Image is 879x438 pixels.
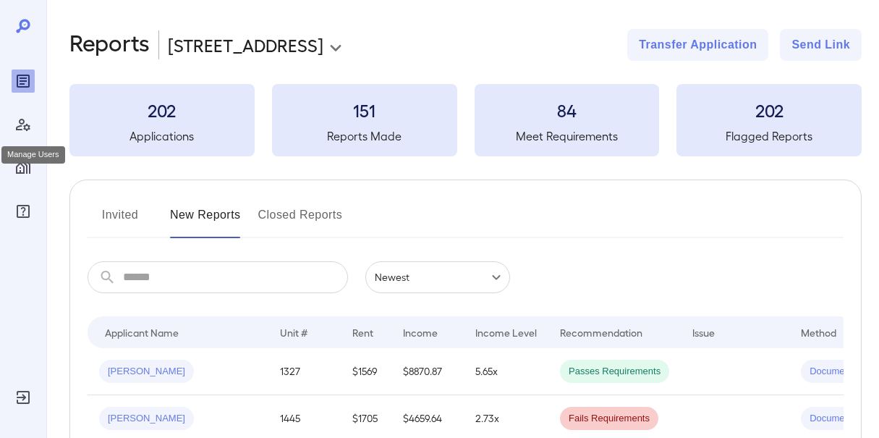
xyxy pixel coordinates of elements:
[69,98,255,122] h3: 202
[560,324,642,341] div: Recommendation
[403,324,438,341] div: Income
[88,203,153,238] button: Invited
[12,200,35,223] div: FAQ
[560,365,669,379] span: Passes Requirements
[99,365,194,379] span: [PERSON_NAME]
[780,29,862,61] button: Send Link
[692,324,715,341] div: Issue
[676,98,862,122] h3: 202
[560,412,658,426] span: Fails Requirements
[475,98,660,122] h3: 84
[352,324,375,341] div: Rent
[268,348,341,395] td: 1327
[99,412,194,426] span: [PERSON_NAME]
[280,324,307,341] div: Unit #
[391,348,464,395] td: $8870.87
[272,127,457,145] h5: Reports Made
[801,324,836,341] div: Method
[258,203,343,238] button: Closed Reports
[12,113,35,136] div: Manage Users
[475,324,537,341] div: Income Level
[12,386,35,409] div: Log Out
[464,348,548,395] td: 5.65x
[105,324,179,341] div: Applicant Name
[69,29,150,61] h2: Reports
[475,127,660,145] h5: Meet Requirements
[12,156,35,180] div: Manage Properties
[168,33,323,56] p: [STREET_ADDRESS]
[69,127,255,145] h5: Applications
[341,348,391,395] td: $1569
[69,84,862,156] summary: 202Applications151Reports Made84Meet Requirements202Flagged Reports
[170,203,241,238] button: New Reports
[12,70,35,93] div: Reports
[365,261,510,293] div: Newest
[676,127,862,145] h5: Flagged Reports
[1,146,65,164] div: Manage Users
[272,98,457,122] h3: 151
[627,29,768,61] button: Transfer Application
